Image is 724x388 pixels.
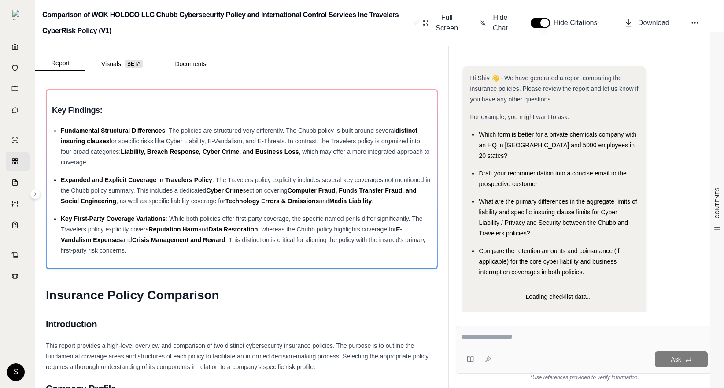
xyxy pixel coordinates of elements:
div: Loading checklist data... [479,284,638,309]
span: Draft your recommendation into a concise email to the prospective customer [479,170,626,187]
span: Media Liability [329,198,372,205]
span: , as well as specific liability coverage for [116,198,225,205]
span: Hide Citations [554,18,603,28]
span: distinct insuring clauses [61,127,417,145]
button: Documents [159,57,222,71]
span: , which may offer a more integrated approach to coverage. [61,148,430,166]
span: . [372,198,373,205]
span: Hi Shiv 👋 - We have generated a report comparing the insurance policies. Please review the report... [470,75,638,103]
span: Full Screen [434,12,459,34]
span: section covering [243,187,287,194]
span: Hide Chat [491,12,510,34]
span: Technology Errors & Omissions [225,198,319,205]
span: : While both policies offer first-party coverage, the specific named perils differ significantly.... [61,215,422,233]
span: Compare the retention amounts and coinsurance (if applicable) for the core cyber liability and bu... [479,247,619,276]
h2: Comparison of WOK HOLDCO LLC Chubb Cybersecurity Policy and International Control Services Inc Tr... [42,7,410,39]
button: Ask [655,351,708,367]
a: Chat [6,101,30,120]
span: : The Travelers policy explicitly includes several key coverages not mentioned in the Chubb polic... [61,176,430,194]
button: Full Screen [419,9,463,37]
span: Data Restoration [209,226,258,233]
button: Expand sidebar [9,6,26,24]
a: Documents Vault [6,58,30,78]
span: This report provides a high-level overview and comparison of two distinct cybersecurity insurance... [46,342,428,370]
span: Reputation Harm [148,226,198,233]
h2: Introduction [46,315,438,333]
span: Cyber Crime [206,187,243,194]
button: Download [621,14,673,32]
h3: Key Findings: [52,102,432,118]
button: Visuals [85,57,159,71]
span: and [122,236,132,243]
span: For example, you might want to ask: [470,113,569,120]
span: Expanded and Explicit Coverage in Travelers Policy [61,176,212,183]
img: Expand sidebar [12,10,23,20]
span: BETA [125,60,143,68]
div: *Use references provided to verify information. [456,374,713,381]
a: Home [6,37,30,56]
span: and [319,198,329,205]
a: Coverage Table [6,215,30,235]
span: Fundamental Structural Differences [61,127,165,134]
div: S [7,363,25,381]
a: Claim Coverage [6,173,30,192]
button: Report [35,56,85,71]
a: Single Policy [6,131,30,150]
span: , whereas the Chubb policy highlights coverage for [258,226,396,233]
span: Key First-Party Coverage Variations [61,215,166,222]
span: Ask [671,356,681,363]
span: : The policies are structured very differently. The Chubb policy is built around several [165,127,395,134]
span: Liability, Breach Response, Cyber Crime, and Business Loss [121,148,299,155]
a: Contract Analysis [6,245,30,265]
span: . This distinction is critical for aligning the policy with the insured's primary first-party ris... [61,236,426,254]
a: Custom Report [6,194,30,213]
span: Download [638,18,669,28]
span: What are the primary differences in the aggregate limits of liability and specific insuring claus... [479,198,637,237]
a: Policy Comparisons [6,152,30,171]
a: Prompt Library [6,79,30,99]
span: Which form is better for a private chemicals company with an HQ in [GEOGRAPHIC_DATA] and 5000 emp... [479,131,636,159]
h1: Insurance Policy Comparison [46,283,438,308]
span: Crisis Management and Reward [132,236,225,243]
span: for specific risks like Cyber Liability, E-Vandalism, and E-Threats. In contrast, the Travelers p... [61,138,420,155]
span: and [198,226,208,233]
span: CONTENTS [714,187,721,219]
button: Expand sidebar [30,189,41,199]
a: Legal Search Engine [6,266,30,286]
button: Hide Chat [477,9,513,37]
